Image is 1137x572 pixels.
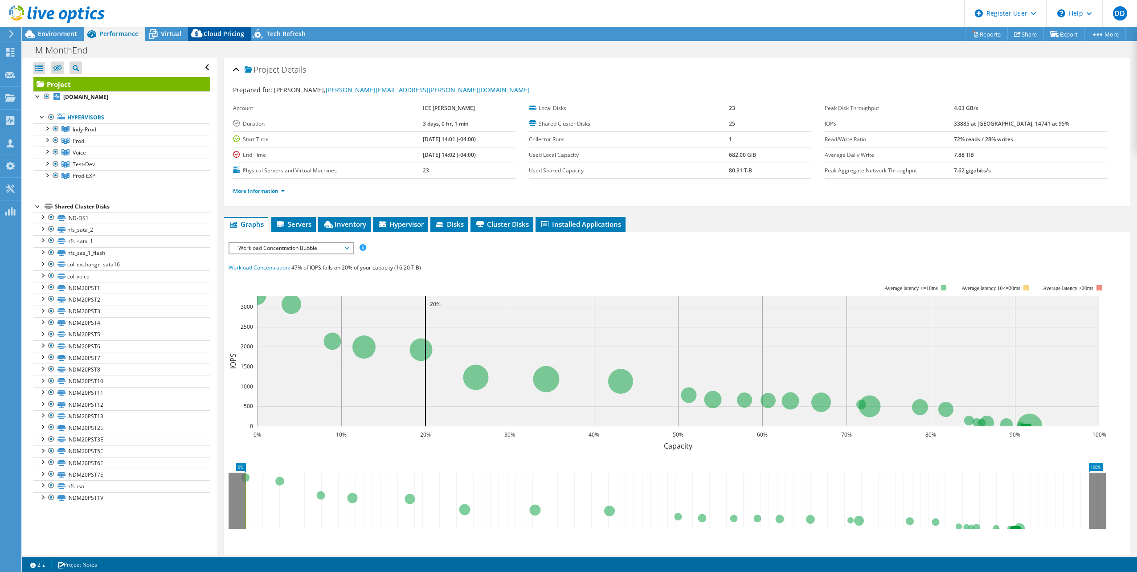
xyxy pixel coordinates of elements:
[99,29,139,38] span: Performance
[233,166,423,175] label: Physical Servers and Virtual Machines
[825,104,953,113] label: Peak Disk Throughput
[250,422,253,430] text: 0
[423,135,476,143] b: [DATE] 14:01 (-04:00)
[729,151,756,159] b: 682.00 GiB
[33,445,210,457] a: INDM20PST5E
[241,343,253,350] text: 2000
[664,441,693,451] text: Capacity
[33,294,210,305] a: INDM20PST2
[729,135,732,143] b: 1
[33,159,210,170] a: Test-Dev
[33,457,210,469] a: INDM20PST6E
[965,27,1008,41] a: Reports
[33,422,210,433] a: INDM20PST2E
[729,167,752,174] b: 80.31 TiB
[529,104,729,113] label: Local Disks
[423,151,476,159] b: [DATE] 14:02 (-04:00)
[161,29,181,38] span: Virtual
[33,492,210,504] a: INDM20PST1V
[954,135,1013,143] b: 72% reads / 28% writes
[204,29,244,38] span: Cloud Pricing
[33,224,210,235] a: nfs_sata_2
[73,172,95,180] span: Prod-EXP
[1007,27,1044,41] a: Share
[33,147,210,158] a: Voice
[589,431,599,438] text: 40%
[33,91,210,103] a: [DOMAIN_NAME]
[1043,27,1085,41] a: Export
[435,220,464,229] span: Disks
[423,120,469,127] b: 3 days, 0 hr, 1 min
[29,45,102,55] h1: IM-MonthEnd
[33,212,210,224] a: IND-DS1
[925,431,936,438] text: 80%
[336,431,347,438] text: 10%
[1113,6,1127,20] span: DD
[228,353,238,369] text: IOPS
[954,167,991,174] b: 7.62 gigabits/s
[38,29,77,38] span: Environment
[229,264,290,271] span: Workload Concentration:
[24,559,52,570] a: 2
[33,469,210,480] a: INDM20PST7E
[233,104,423,113] label: Account
[73,160,95,168] span: Test-Dev
[757,431,768,438] text: 60%
[1057,9,1065,17] svg: \n
[961,285,1020,291] tspan: Average latency 10<=20ms
[529,151,729,159] label: Used Local Capacity
[73,137,84,145] span: Prod
[241,383,253,390] text: 1000
[233,187,285,195] a: More Information
[33,317,210,329] a: INDM20PST4
[241,323,253,331] text: 2500
[63,93,108,101] b: [DOMAIN_NAME]
[266,29,306,38] span: Tech Refresh
[33,376,210,387] a: INDM20PST10
[33,135,210,147] a: Prod
[73,126,96,133] span: Indy-Prod
[274,86,530,94] span: [PERSON_NAME],
[423,167,429,174] b: 23
[529,119,729,128] label: Shared Cluster Disks
[884,285,938,291] tspan: Average latency <=10ms
[326,86,530,94] a: [PERSON_NAME][EMAIL_ADDRESS][PERSON_NAME][DOMAIN_NAME]
[1092,431,1106,438] text: 100%
[33,112,210,123] a: Hypervisors
[233,119,423,128] label: Duration
[276,220,311,229] span: Servers
[33,364,210,375] a: INDM20PST8
[244,402,253,410] text: 500
[529,135,729,144] label: Collector Runs
[377,220,424,229] span: Hypervisor
[841,431,852,438] text: 70%
[475,220,529,229] span: Cluster Disks
[323,220,366,229] span: Inventory
[245,65,279,74] span: Project
[423,104,475,112] b: ICE [PERSON_NAME]
[540,220,621,229] span: Installed Applications
[33,329,210,340] a: INDM20PST5
[33,410,210,422] a: INDM20PST13
[33,235,210,247] a: nfs_sata_1
[504,431,515,438] text: 30%
[729,104,735,112] b: 23
[1010,431,1020,438] text: 90%
[954,104,978,112] b: 4.03 GB/s
[33,282,210,294] a: INDM20PST1
[430,300,441,308] text: 20%
[33,270,210,282] a: col_voice
[33,170,210,182] a: Prod-EXP
[673,431,683,438] text: 50%
[33,247,210,259] a: nfs_sas_1_flash
[233,86,273,94] label: Prepared for:
[229,220,264,229] span: Graphs
[825,135,953,144] label: Read/Write Ratio
[33,399,210,410] a: INDM20PST12
[33,387,210,399] a: INDM20PST11
[33,306,210,317] a: INDM20PST3
[420,431,431,438] text: 20%
[954,151,974,159] b: 7.88 TiB
[73,149,86,156] span: Voice
[51,559,103,570] a: Project Notes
